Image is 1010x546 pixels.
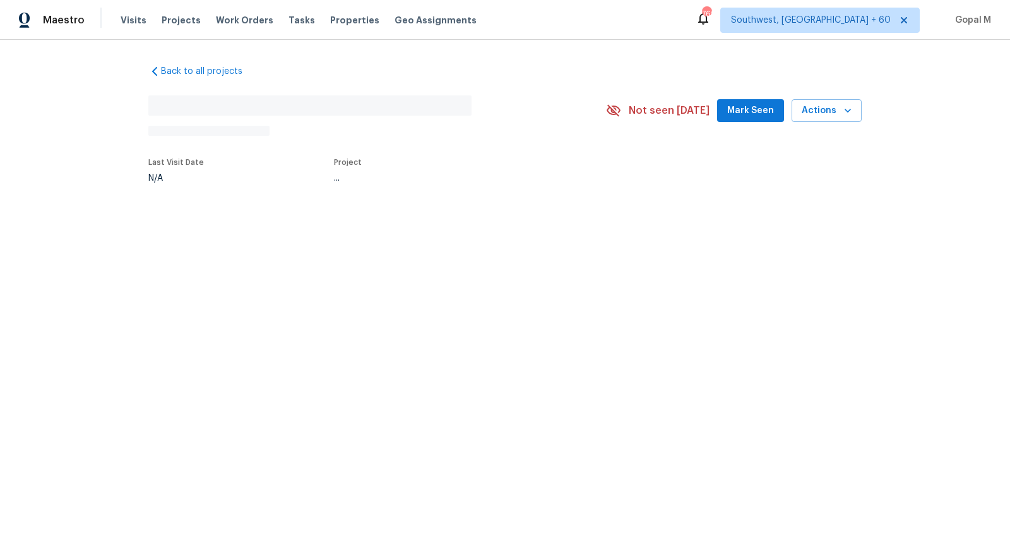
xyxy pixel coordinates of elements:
div: N/A [148,174,204,183]
div: 769 [702,8,711,20]
span: Geo Assignments [395,14,477,27]
span: Gopal M [950,14,991,27]
span: Properties [330,14,379,27]
span: Work Orders [216,14,273,27]
span: Project [334,159,362,166]
span: Southwest, [GEOGRAPHIC_DATA] + 60 [731,14,891,27]
button: Actions [792,99,862,123]
span: Visits [121,14,146,27]
span: Tasks [288,16,315,25]
span: Mark Seen [727,103,774,119]
button: Mark Seen [717,99,784,123]
span: Maestro [43,14,85,27]
div: ... [334,174,576,183]
span: Not seen [DATE] [629,104,710,117]
span: Last Visit Date [148,159,204,166]
span: Actions [802,103,852,119]
a: Back to all projects [148,65,270,78]
span: Projects [162,14,201,27]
